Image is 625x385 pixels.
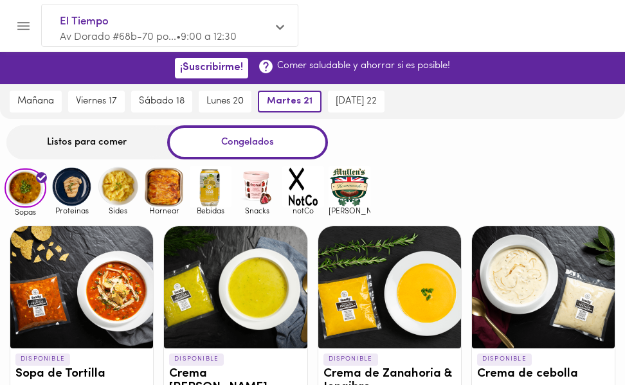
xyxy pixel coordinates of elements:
[10,91,62,112] button: mañana
[5,168,46,208] img: Sopas
[15,354,70,365] p: DISPONIBLE
[6,125,167,159] div: Listos para comer
[51,166,93,208] img: Proteinas
[5,208,46,216] span: Sopas
[143,206,185,215] span: Hornear
[97,166,139,208] img: Sides
[76,96,117,107] span: viernes 17
[15,368,148,381] h3: Sopa de Tortilla
[258,91,322,112] button: martes 21
[180,62,243,74] span: ¡Suscribirme!
[10,226,153,348] div: Sopa de Tortilla
[277,59,450,73] p: Comer saludable y ahorrar si es posible!
[477,368,610,381] h3: Crema de cebolla
[169,354,224,365] p: DISPONIBLE
[318,226,461,348] div: Crema de Zanahoria & Jengibre
[336,96,377,107] span: [DATE] 22
[51,206,93,215] span: Proteinas
[329,166,370,208] img: mullens
[236,206,278,215] span: Snacks
[329,206,370,215] span: [PERSON_NAME]
[199,91,251,112] button: lunes 20
[60,32,237,42] span: Av Dorado #68b-70 po... • 9:00 a 12:30
[131,91,192,112] button: sábado 18
[236,166,278,208] img: Snacks
[206,96,244,107] span: lunes 20
[477,354,532,365] p: DISPONIBLE
[68,91,125,112] button: viernes 17
[139,96,185,107] span: sábado 18
[17,96,54,107] span: mañana
[282,206,324,215] span: notCo
[164,226,307,348] div: Crema del Huerto
[8,10,39,42] button: Menu
[190,166,231,208] img: Bebidas
[328,91,385,112] button: [DATE] 22
[190,206,231,215] span: Bebidas
[60,13,267,30] span: El Tiempo
[323,354,378,365] p: DISPONIBLE
[563,323,625,385] iframe: Messagebird Livechat Widget
[167,125,328,159] div: Congelados
[472,226,615,348] div: Crema de cebolla
[282,166,324,208] img: notCo
[267,96,312,107] span: martes 21
[175,58,248,78] button: ¡Suscribirme!
[97,206,139,215] span: Sides
[143,166,185,208] img: Hornear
